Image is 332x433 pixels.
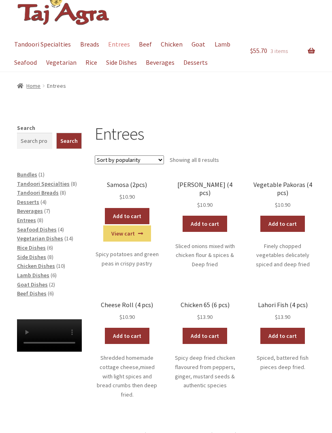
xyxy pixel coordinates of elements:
[95,181,160,202] a: Samosa (2pcs) $10.90
[250,47,253,55] span: $
[275,314,278,321] span: $
[275,202,290,209] bdi: 10.90
[81,54,101,72] a: Rice
[250,242,315,270] p: Finely chopped vegetables delicately spiced and deep fried
[17,36,237,72] nav: Primary Navigation
[72,180,75,188] span: 8
[197,314,200,321] span: $
[104,36,134,54] a: Entrees
[172,181,237,197] h2: [PERSON_NAME] (4 pcs)
[17,189,59,197] a: Tandoori Breads
[170,154,219,167] p: Showing all 8 results
[95,124,315,144] h1: Entrees
[17,254,46,261] a: Side Dishes
[180,54,212,72] a: Desserts
[142,54,179,72] a: Beverages
[105,208,149,225] a: Add to cart: “Samosa (2pcs)”
[42,199,45,206] span: 4
[250,301,315,322] a: Lahori Fish (4 pcs) $13.90
[260,328,305,344] a: Add to cart: “Lahori Fish (4 pcs)”
[76,36,103,54] a: Breads
[197,314,213,321] bdi: 13.90
[17,180,70,188] span: Tandoori Specialties
[17,290,47,297] a: Beef Dishes
[119,193,135,201] bdi: 10.90
[172,301,237,309] h2: Chicken 65 (6 pcs)
[95,354,160,399] p: Shredded homemade cottage cheese,mixed with light spices and bread crumbs then deep fried.
[250,36,315,67] a: $55.70 3 items
[52,272,55,279] span: 6
[95,181,160,189] h2: Samosa (2pcs)
[197,202,213,209] bdi: 10.90
[56,133,82,149] button: Search
[250,181,315,197] h2: Vegetable Pakoras (4 pcs)
[275,202,278,209] span: $
[17,83,41,90] a: Home
[105,328,149,344] a: Add to cart: “Cheese Roll (4 pcs)”
[183,216,227,232] a: Add to cart: “Onion Bhaji (4 pcs)”
[17,235,63,242] a: Vegetarian Dishes
[17,281,48,289] span: Goat Dishes
[119,314,122,321] span: $
[135,36,155,54] a: Beef
[49,254,52,261] span: 8
[95,301,160,309] h2: Cheese Roll (4 pcs)
[49,244,51,252] span: 6
[172,181,237,210] a: [PERSON_NAME] (4 pcs) $10.90
[51,281,53,289] span: 2
[172,301,237,322] a: Chicken 65 (6 pcs) $13.90
[62,189,64,197] span: 8
[17,217,36,224] a: Entrees
[49,290,52,297] span: 6
[172,242,237,270] p: Sliced onions mixed with chicken flour & spices & Deep fried
[46,208,49,215] span: 7
[119,193,122,201] span: $
[17,208,43,215] a: Beverages
[197,202,200,209] span: $
[95,250,160,268] p: Spicy potatoes and green peas in crispy pastry
[40,171,43,178] span: 1
[250,47,267,55] span: 55.70
[250,181,315,210] a: Vegetable Pakoras (4 pcs) $10.90
[17,171,37,178] a: Bundles
[95,156,164,165] select: Shop order
[188,36,209,54] a: Goat
[250,354,315,372] p: Spiced, battered fish pieces deep fried.
[17,226,57,233] a: Seafood Dishes
[102,54,140,72] a: Side Dishes
[17,199,39,206] a: Desserts
[95,301,160,322] a: Cheese Roll (4 pcs) $10.90
[17,244,46,252] a: Rice Dishes
[250,301,315,309] h2: Lahori Fish (4 pcs)
[275,314,290,321] bdi: 13.90
[157,36,187,54] a: Chicken
[172,354,237,391] p: Spicy deep fried chicken flavoured from peppers, ginger, mustard seeds & authentic species
[17,263,55,270] a: Chicken Dishes
[17,133,53,149] input: Search products…
[39,217,42,224] span: 8
[60,226,62,233] span: 4
[17,82,315,91] nav: breadcrumbs
[11,54,41,72] a: Seafood
[40,82,47,91] span: /
[211,36,234,54] a: Lamb
[17,125,35,132] label: Search
[17,272,49,279] a: Lamb Dishes
[119,314,135,321] bdi: 10.90
[58,263,64,270] span: 10
[103,226,151,242] a: View cart
[42,54,80,72] a: Vegetarian
[66,235,72,242] span: 14
[183,328,227,344] a: Add to cart: “Chicken 65 (6 pcs)”
[270,48,288,55] span: 3 items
